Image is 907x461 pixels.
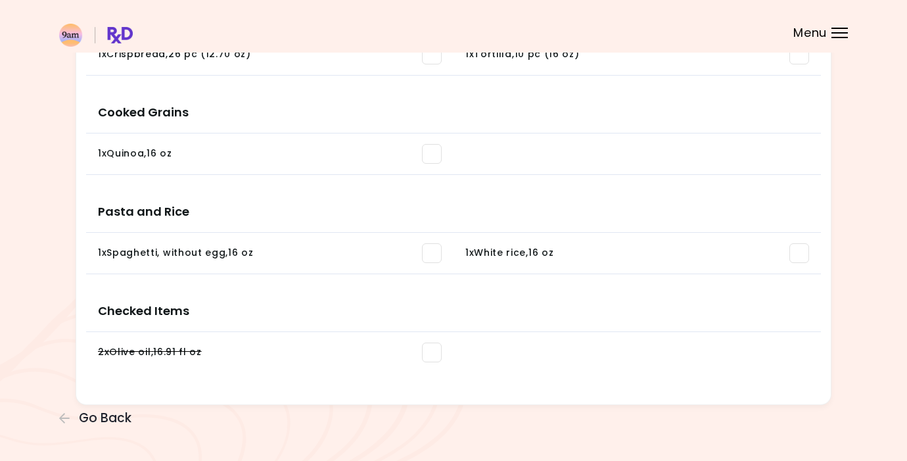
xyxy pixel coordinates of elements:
[98,346,202,359] div: 2 x Olive oil , 16.91 fl oz
[98,247,253,260] div: 1 x Spaghetti, without egg , 16 oz
[98,147,172,160] div: 1 x Quinoa , 16 oz
[465,247,553,260] div: 1 x White rice , 16 oz
[79,411,131,425] span: Go Back
[59,411,138,425] button: Go Back
[86,81,821,133] h3: Cooked Grains
[86,180,821,233] h3: Pasta and Rice
[98,48,251,61] div: 1 x Crispbread , 26 pc (12.70 oz)
[465,48,579,61] div: 1 x Tortilla , 10 pc (16 oz)
[59,24,133,47] img: RxDiet
[86,279,821,332] h3: Checked Items
[793,27,827,39] span: Menu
